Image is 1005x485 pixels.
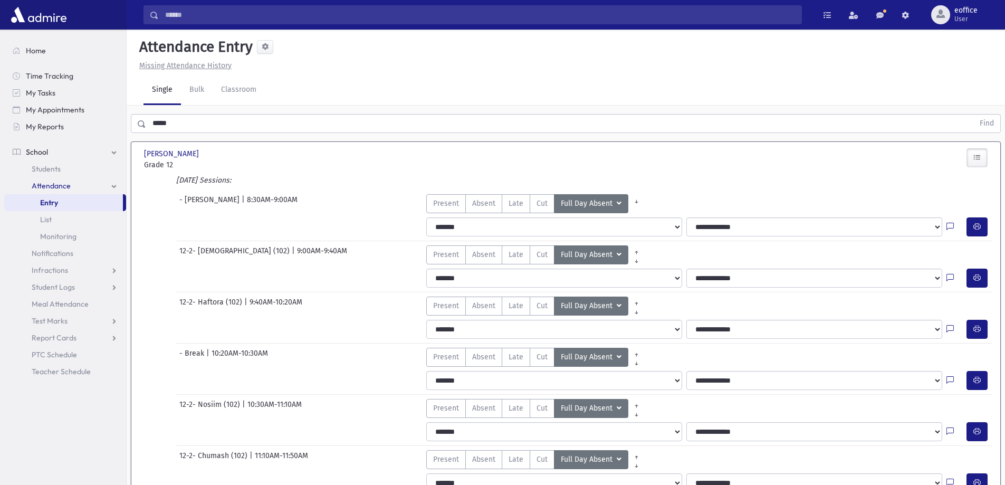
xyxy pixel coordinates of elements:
span: Absent [472,300,495,311]
a: Test Marks [4,312,126,329]
div: AttTypes [426,399,645,418]
button: Full Day Absent [554,297,628,316]
span: [PERSON_NAME] [144,148,201,159]
span: Absent [472,454,495,465]
span: Notifications [32,249,73,258]
span: 10:30AM-11:10AM [247,399,302,418]
span: Students [32,164,61,174]
span: Absent [472,351,495,363]
a: Attendance [4,177,126,194]
span: Report Cards [32,333,76,343]
span: Late [509,300,523,311]
a: Time Tracking [4,68,126,84]
span: Full Day Absent [561,198,615,210]
a: Home [4,42,126,59]
span: Present [433,300,459,311]
a: Single [143,75,181,105]
a: School [4,144,126,160]
span: Full Day Absent [561,403,615,414]
span: Late [509,198,523,209]
span: 12-2- Haftora (102) [179,297,244,316]
span: Present [433,454,459,465]
span: Absent [472,198,495,209]
a: Notifications [4,245,126,262]
span: | [206,348,212,367]
button: Full Day Absent [554,399,628,418]
span: 9:00AM-9:40AM [297,245,347,264]
span: Teacher Schedule [32,367,91,376]
span: | [250,450,255,469]
h5: Attendance Entry [135,38,253,56]
span: Time Tracking [26,71,73,81]
span: My Tasks [26,88,55,98]
span: Entry [40,198,58,207]
span: Present [433,403,459,414]
span: | [244,297,250,316]
a: My Reports [4,118,126,135]
span: 12-2- [DEMOGRAPHIC_DATA] (102) [179,245,292,264]
span: Full Day Absent [561,454,615,465]
span: Monitoring [40,232,76,241]
span: School [26,147,48,157]
div: AttTypes [426,194,645,213]
div: AttTypes [426,450,645,469]
a: Students [4,160,126,177]
span: Present [433,198,459,209]
i: [DATE] Sessions: [176,176,231,185]
a: Monitoring [4,228,126,245]
span: | [242,194,247,213]
span: Absent [472,403,495,414]
a: Report Cards [4,329,126,346]
div: AttTypes [426,245,645,264]
span: - [PERSON_NAME] [179,194,242,213]
span: Cut [537,454,548,465]
span: My Reports [26,122,64,131]
u: Missing Attendance History [139,61,232,70]
span: My Appointments [26,105,84,115]
span: Cut [537,351,548,363]
div: AttTypes [426,297,645,316]
span: List [40,215,52,224]
a: Student Logs [4,279,126,296]
span: Present [433,249,459,260]
span: Late [509,249,523,260]
a: Bulk [181,75,213,105]
span: 8:30AM-9:00AM [247,194,298,213]
span: Student Logs [32,282,75,292]
a: My Appointments [4,101,126,118]
span: 10:20AM-10:30AM [212,348,268,367]
span: PTC Schedule [32,350,77,359]
span: Cut [537,249,548,260]
span: Grade 12 [144,159,276,170]
a: Infractions [4,262,126,279]
span: Cut [537,300,548,311]
button: Full Day Absent [554,348,628,367]
span: Full Day Absent [561,351,615,363]
span: Late [509,403,523,414]
span: Infractions [32,265,68,275]
span: Absent [472,249,495,260]
span: Late [509,454,523,465]
img: AdmirePro [8,4,69,25]
a: Missing Attendance History [135,61,232,70]
span: Cut [537,198,548,209]
span: - Break [179,348,206,367]
a: Entry [4,194,123,211]
span: Test Marks [32,316,68,326]
input: Search [159,5,801,24]
span: | [292,245,297,264]
a: Classroom [213,75,265,105]
button: Full Day Absent [554,245,628,264]
div: AttTypes [426,348,645,367]
span: 11:10AM-11:50AM [255,450,308,469]
a: Meal Attendance [4,296,126,312]
a: My Tasks [4,84,126,101]
button: Full Day Absent [554,450,628,469]
button: Find [973,115,1000,132]
a: Teacher Schedule [4,363,126,380]
span: Late [509,351,523,363]
span: 12-2- Nosiim (102) [179,399,242,418]
span: Meal Attendance [32,299,89,309]
span: 9:40AM-10:20AM [250,297,302,316]
span: Present [433,351,459,363]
